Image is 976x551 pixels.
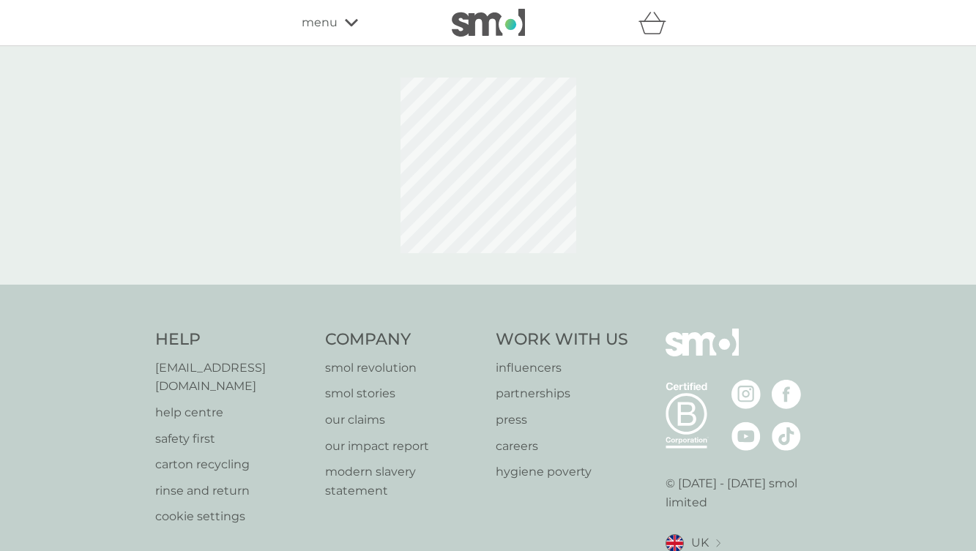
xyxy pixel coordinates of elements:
[638,8,675,37] div: basket
[496,359,628,378] a: influencers
[325,411,481,430] a: our claims
[666,329,739,378] img: smol
[496,329,628,351] h4: Work With Us
[302,13,338,32] span: menu
[496,411,628,430] a: press
[155,403,311,422] a: help centre
[155,481,311,501] a: rinse and return
[772,380,801,409] img: visit the smol Facebook page
[155,359,311,396] a: [EMAIL_ADDRESS][DOMAIN_NAME]
[325,329,481,351] h4: Company
[155,430,311,449] a: safety first
[731,421,761,451] img: visit the smol Youtube page
[325,437,481,456] a: our impact report
[772,421,801,451] img: visit the smol Tiktok page
[731,380,761,409] img: visit the smol Instagram page
[155,455,311,474] a: carton recycling
[452,9,525,37] img: smol
[325,384,481,403] a: smol stories
[155,329,311,351] h4: Help
[155,507,311,526] a: cookie settings
[716,539,720,547] img: select a new location
[496,437,628,456] a: careers
[666,474,822,511] p: © [DATE] - [DATE] smol limited
[496,384,628,403] a: partnerships
[325,462,481,500] a: modern slavery statement
[496,462,628,481] a: hygiene poverty
[325,359,481,378] a: smol revolution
